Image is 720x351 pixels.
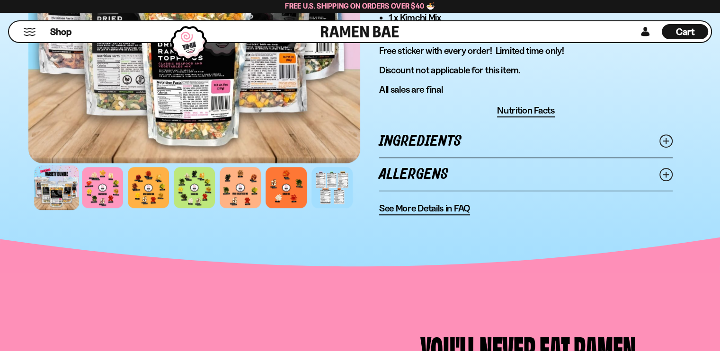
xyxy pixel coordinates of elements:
button: Nutrition Facts [497,105,555,117]
span: Discount not applicable for this item. [379,64,520,76]
button: Mobile Menu Trigger [23,28,36,36]
a: See More Details in FAQ [379,202,470,215]
a: Shop [50,24,71,39]
span: Cart [676,26,694,37]
a: Ingredients [379,125,673,158]
a: Allergens [379,158,673,191]
span: Shop [50,26,71,38]
div: Cart [662,21,708,42]
span: See More Details in FAQ [379,202,470,214]
span: Nutrition Facts [497,105,555,116]
span: Free U.S. Shipping on Orders over $40 🍜 [285,1,435,10]
p: All sales are final [379,84,673,96]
